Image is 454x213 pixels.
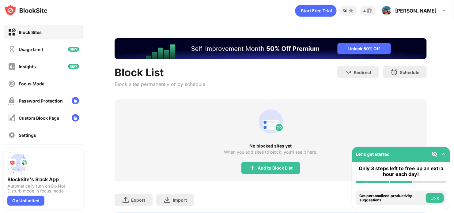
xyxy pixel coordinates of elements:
div: Add to Block List [258,166,293,170]
img: push-slack.svg [7,152,29,174]
div: Password Protection [19,98,63,103]
button: Do it [426,193,444,203]
div: Settings [19,133,36,138]
div: Import [173,197,187,203]
div: animation [256,107,286,136]
div: Insights [19,64,36,69]
div: Block Sites [19,30,42,35]
img: block-on.svg [8,28,16,36]
div: Schedule [400,70,419,75]
div: Let's get started [356,151,390,157]
img: lock-menu.svg [72,97,79,104]
img: new-icon.svg [68,47,79,52]
div: No blocked sites yet [115,144,427,148]
img: insights-off.svg [8,63,16,70]
img: focus-off.svg [8,80,16,88]
div: animation [295,5,337,17]
div: 50 [343,9,347,13]
div: Only 3 steps left to free up an extra hour each day! [356,166,446,177]
img: eye-not-visible.svg [432,151,438,157]
div: Custom Block Page [19,115,59,121]
div: 4 [363,9,366,13]
img: logo-blocksite.svg [4,4,47,17]
div: When you add sites to block, you’ll see it here. [224,150,317,155]
img: new-icon.svg [68,64,79,69]
div: Block sites permanently or by schedule [115,81,205,87]
div: Go Unlimited [7,196,44,206]
div: Get personalized productivity suggestions [359,194,424,203]
img: password-protection-off.svg [8,97,16,105]
div: Block List [115,66,205,79]
iframe: Banner [115,38,427,59]
img: ACg8ocLgyAe5CaenkPeUbR2UQKxqUbK578tUfHeplqR17ODBfCJmyJ4=s96-c [382,6,392,16]
img: reward-small.svg [366,7,373,14]
div: [PERSON_NAME] [395,8,437,14]
img: time-usage-off.svg [8,46,16,53]
div: Focus Mode [19,81,44,86]
div: Usage Limit [19,47,43,52]
div: BlockSite's Slack App [7,176,80,182]
img: settings-off.svg [8,131,16,139]
img: omni-setup-toggle.svg [440,151,446,157]
img: lock-menu.svg [72,114,79,121]
div: Export [131,197,145,203]
div: Automatically turn on Do Not Disturb mode in focus mode [7,184,80,193]
img: customize-block-page-off.svg [8,114,16,122]
div: Redirect [354,70,371,75]
img: points-small.svg [347,7,355,14]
